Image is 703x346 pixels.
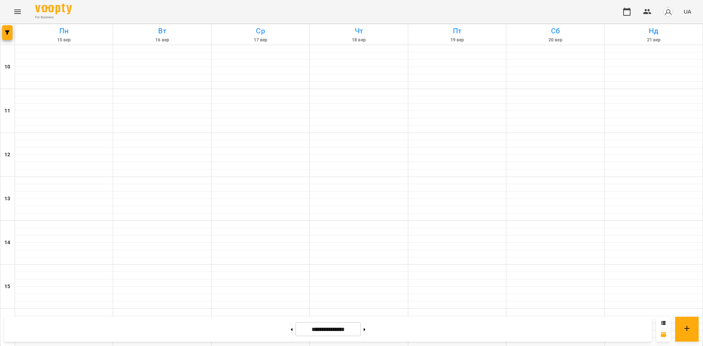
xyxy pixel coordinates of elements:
h6: 12 [4,151,10,159]
h6: Нд [606,25,702,37]
h6: 10 [4,63,10,71]
h6: Пт [409,25,505,37]
h6: 16 вер [114,37,210,44]
h6: 19 вер [409,37,505,44]
button: Menu [9,3,26,21]
h6: 15 [4,283,10,291]
button: UA [681,5,694,18]
h6: 21 вер [606,37,702,44]
img: avatar_s.png [663,7,673,17]
h6: 11 [4,107,10,115]
span: For Business [35,15,72,20]
h6: Пн [16,25,112,37]
h6: 20 вер [507,37,603,44]
img: Voopty Logo [35,4,72,14]
h6: 17 вер [213,37,308,44]
h6: Вт [114,25,210,37]
h6: 18 вер [311,37,406,44]
h6: 13 [4,195,10,203]
h6: Ср [213,25,308,37]
span: UA [684,8,691,15]
h6: Сб [507,25,603,37]
h6: Чт [311,25,406,37]
h6: 15 вер [16,37,112,44]
h6: 14 [4,239,10,247]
